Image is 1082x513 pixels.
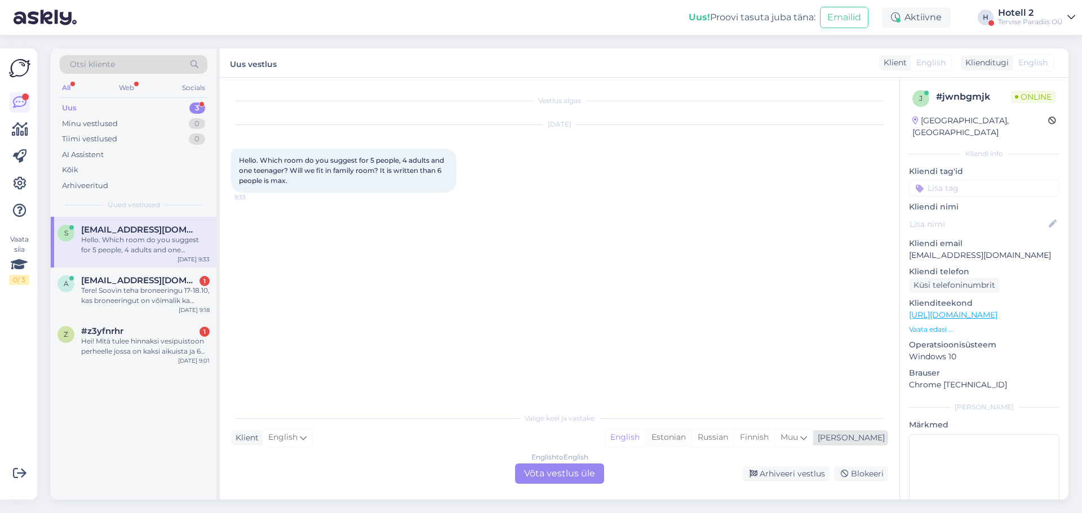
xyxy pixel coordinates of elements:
p: Kliendi email [909,238,1059,249]
b: Uus! [689,12,710,23]
div: [DATE] 9:33 [178,255,210,264]
div: Russian [691,429,734,446]
div: # jwnbgmjk [936,90,1010,104]
a: Hotell 2Tervise Paradiis OÜ [998,8,1075,26]
p: Kliendi tag'id [909,166,1059,177]
div: Arhiveeri vestlus [743,466,830,481]
div: Arhiveeritud [62,180,108,191]
input: Lisa nimi [910,218,1046,230]
div: Vestlus algas [231,96,888,106]
div: Valige keel ja vastake [231,413,888,423]
span: z [64,330,68,338]
div: English [605,429,645,446]
p: Vaata edasi ... [909,324,1059,334]
div: All [60,81,73,95]
div: Kõik [62,164,78,176]
div: [DATE] 9:01 [178,356,210,365]
div: 3 [189,102,205,114]
div: 0 [189,133,205,145]
div: Hotell 2 [998,8,1063,17]
div: Uus [62,102,77,114]
span: j [919,94,923,102]
div: Klient [879,57,907,69]
div: Klient [231,432,259,444]
div: 0 / 3 [9,275,29,285]
div: [PERSON_NAME] [813,432,885,444]
div: Hello. Which room do you suggest for 5 people, 4 adults and one teenager? Will we fit in family r... [81,235,210,255]
div: Vaata siia [9,234,29,285]
p: Brauser [909,367,1059,379]
span: a [64,279,69,288]
div: Aktiivne [882,7,951,28]
div: Kliendi info [909,149,1059,159]
div: Küsi telefoninumbrit [909,278,1000,293]
div: Hei! Mitä tulee hinnaksi vesipuistoon perheelle jossa on kaksi aikuista ja 6 lasta joiden iät ova... [81,336,210,356]
span: English [268,431,298,444]
a: [URL][DOMAIN_NAME] [909,310,997,320]
label: Uus vestlus [230,55,277,70]
div: 1 [199,276,210,286]
div: Estonian [645,429,691,446]
div: Socials [180,81,207,95]
span: sendzele@gmail.com [81,225,198,235]
div: English to English [531,452,588,462]
span: Otsi kliente [70,59,115,70]
div: Blokeeri [834,466,888,481]
div: [DATE] [231,119,888,130]
div: Web [117,81,136,95]
span: s [64,229,68,237]
button: Emailid [820,7,868,28]
span: annelikytt117@gmail.com [81,275,198,286]
p: Operatsioonisüsteem [909,339,1059,351]
div: [PERSON_NAME] [909,402,1059,412]
div: Finnish [734,429,774,446]
div: Proovi tasuta juba täna: [689,11,815,24]
p: [EMAIL_ADDRESS][DOMAIN_NAME] [909,249,1059,261]
span: #z3yfnrhr [81,326,123,336]
span: Muu [781,432,798,442]
div: Võta vestlus üle [515,463,604,484]
div: H [978,10,994,25]
div: Tere! Soovin teha broneeringu 17-18.10, kas broneeringut on võimalik ka muuta või tühistada kui p... [81,286,210,306]
div: [DATE] 9:18 [179,306,210,314]
p: Chrome [TECHNICAL_ID] [909,379,1059,391]
div: Tervise Paradiis OÜ [998,17,1063,26]
p: Kliendi telefon [909,266,1059,278]
p: Klienditeekond [909,297,1059,309]
p: Kliendi nimi [909,201,1059,213]
p: Windows 10 [909,351,1059,363]
span: English [1018,57,1048,69]
div: AI Assistent [62,149,104,160]
div: 1 [199,327,210,337]
span: Online [1010,91,1056,103]
img: Askly Logo [9,57,30,79]
div: [GEOGRAPHIC_DATA], [GEOGRAPHIC_DATA] [912,115,1048,139]
input: Lisa tag [909,180,1059,197]
p: Märkmed [909,419,1059,431]
div: 0 [189,118,205,130]
span: Hello. Which room do you suggest for 5 people, 4 adults and one teenager? Will we fit in family r... [239,156,446,185]
span: English [916,57,946,69]
div: Klienditugi [961,57,1009,69]
div: Minu vestlused [62,118,118,130]
div: Tiimi vestlused [62,133,117,145]
span: Uued vestlused [108,200,160,210]
span: 9:33 [234,193,277,202]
